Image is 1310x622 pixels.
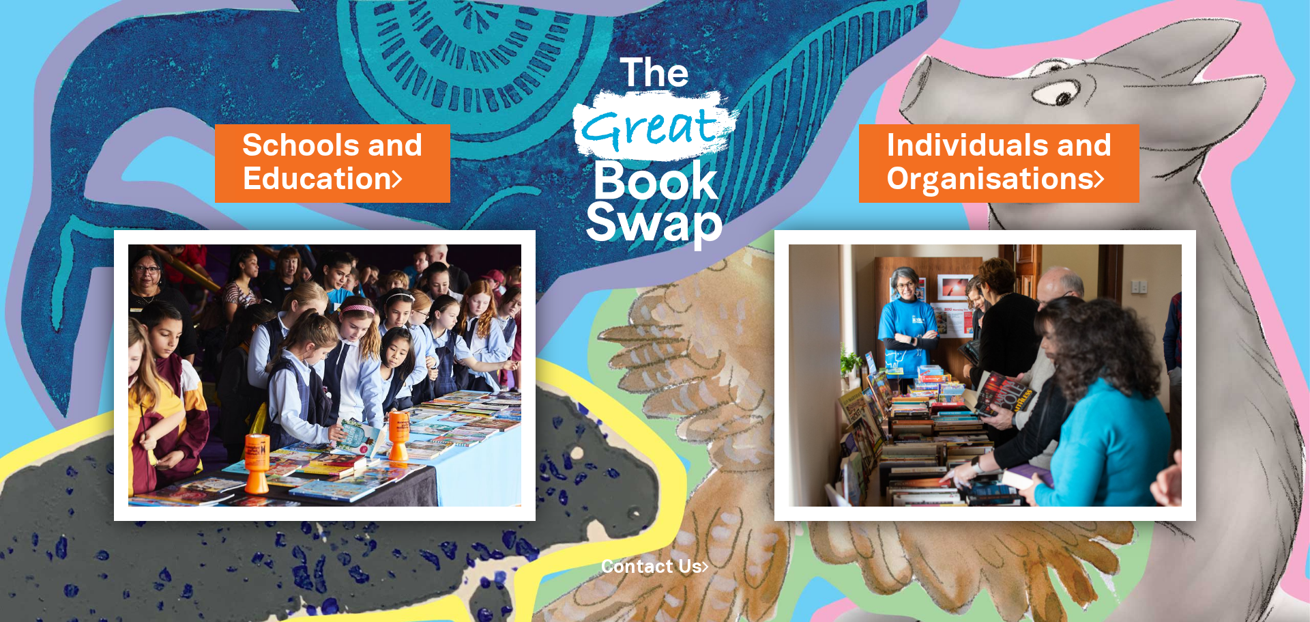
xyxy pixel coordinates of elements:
[114,230,536,521] img: Schools and Education
[242,125,423,201] a: Schools andEducation
[774,230,1196,521] img: Individuals and Organisations
[556,16,754,279] img: Great Bookswap logo
[601,559,709,576] a: Contact Us
[886,125,1112,201] a: Individuals andOrganisations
